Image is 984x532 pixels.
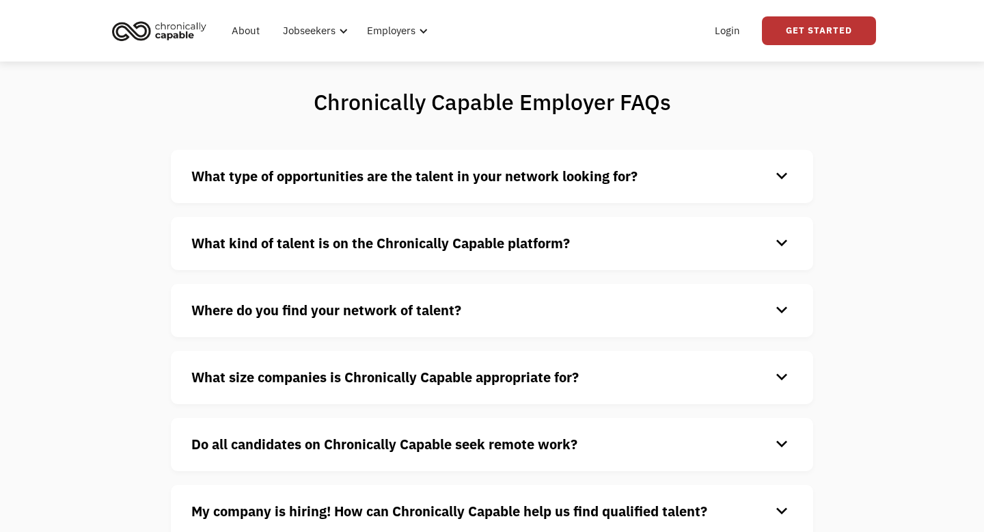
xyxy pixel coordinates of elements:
[771,501,793,522] div: keyboard_arrow_down
[191,301,461,319] strong: Where do you find your network of talent?
[191,368,579,386] strong: What size companies is Chronically Capable appropriate for?
[367,23,415,39] div: Employers
[762,16,876,45] a: Get Started
[359,9,432,53] div: Employers
[191,167,638,185] strong: What type of opportunities are the talent in your network looking for?
[223,9,268,53] a: About
[108,16,210,46] img: Chronically Capable logo
[771,434,793,455] div: keyboard_arrow_down
[771,233,793,254] div: keyboard_arrow_down
[251,88,733,116] h1: Chronically Capable Employer FAQs
[191,435,577,453] strong: Do all candidates on Chronically Capable seek remote work?
[771,166,793,187] div: keyboard_arrow_down
[771,367,793,388] div: keyboard_arrow_down
[275,9,352,53] div: Jobseekers
[771,300,793,321] div: keyboard_arrow_down
[283,23,336,39] div: Jobseekers
[707,9,748,53] a: Login
[191,234,570,252] strong: What kind of talent is on the Chronically Capable platform?
[191,502,707,520] strong: My company is hiring! How can Chronically Capable help us find qualified talent?
[108,16,217,46] a: home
